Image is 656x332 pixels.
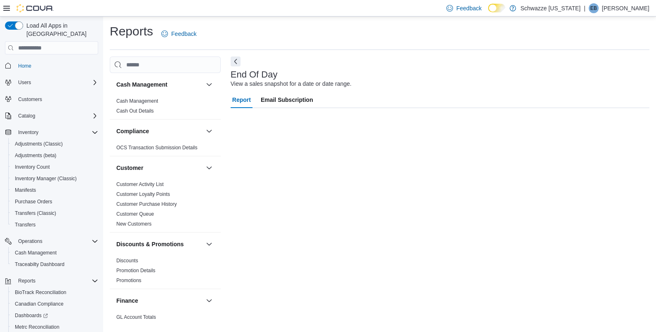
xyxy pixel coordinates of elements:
button: Catalog [2,110,101,122]
button: Compliance [204,126,214,136]
span: Customer Activity List [116,181,164,188]
button: Customer [116,164,203,172]
span: Promotions [116,277,142,284]
a: Dashboards [12,311,51,320]
a: Promotion Details [116,268,156,273]
span: Operations [15,236,98,246]
span: Reports [15,276,98,286]
a: Customer Loyalty Points [116,191,170,197]
div: View a sales snapshot for a date or date range. [231,80,352,88]
button: Finance [116,297,203,305]
span: Canadian Compliance [15,301,64,307]
button: Operations [2,235,101,247]
button: Reports [2,275,101,287]
button: Customers [2,93,101,105]
span: Purchase Orders [12,197,98,207]
span: Traceabilty Dashboard [12,259,98,269]
button: Transfers [8,219,101,231]
button: Catalog [15,111,38,121]
div: Emily Bunny [589,3,599,13]
span: Inventory Count [12,162,98,172]
span: Feedback [171,30,196,38]
p: Schwazze [US_STATE] [520,3,580,13]
button: BioTrack Reconciliation [8,287,101,298]
a: Discounts [116,258,138,264]
span: Inventory Manager (Classic) [15,175,77,182]
button: Operations [15,236,46,246]
a: Cash Out Details [116,108,154,114]
a: Cash Management [116,98,158,104]
a: New Customers [116,221,151,227]
a: Customer Queue [116,211,154,217]
button: Adjustments (Classic) [8,138,101,150]
span: Customers [18,96,42,103]
a: Customer Activity List [116,181,164,187]
h3: Customer [116,164,143,172]
a: Manifests [12,185,39,195]
span: Traceabilty Dashboard [15,261,64,268]
h1: Reports [110,23,153,40]
span: Transfers (Classic) [12,208,98,218]
button: Inventory [2,127,101,138]
button: Transfers (Classic) [8,207,101,219]
button: Cash Management [204,80,214,89]
a: Metrc Reconciliation [12,322,63,332]
button: Manifests [8,184,101,196]
span: Inventory [18,129,38,136]
button: Users [2,77,101,88]
a: Adjustments (beta) [12,151,60,160]
span: Reports [18,278,35,284]
a: Home [15,61,35,71]
a: Traceabilty Dashboard [12,259,68,269]
span: Customers [15,94,98,104]
span: Dark Mode [488,12,488,13]
a: Canadian Compliance [12,299,67,309]
button: Reports [15,276,39,286]
span: BioTrack Reconciliation [12,287,98,297]
div: Discounts & Promotions [110,256,221,289]
span: Adjustments (beta) [15,152,57,159]
span: Cash Management [12,248,98,258]
p: [PERSON_NAME] [602,3,649,13]
span: Transfers (Classic) [15,210,56,217]
h3: End Of Day [231,70,278,80]
span: Email Subscription [261,92,313,108]
span: Transfers [15,221,35,228]
button: Traceabilty Dashboard [8,259,101,270]
a: OCS Transaction Submission Details [116,145,198,151]
span: Adjustments (Classic) [15,141,63,147]
span: Catalog [18,113,35,119]
div: Compliance [110,143,221,156]
button: Discounts & Promotions [204,239,214,249]
span: Canadian Compliance [12,299,98,309]
a: Purchase Orders [12,197,56,207]
a: Transfers [12,220,39,230]
button: Inventory [15,127,42,137]
button: Cash Management [116,80,203,89]
span: Inventory Manager (Classic) [12,174,98,184]
span: GL Account Totals [116,314,156,320]
span: Home [15,60,98,71]
h3: Finance [116,297,138,305]
span: Users [18,79,31,86]
span: OCS Transaction Submission Details [116,144,198,151]
a: Promotions [116,278,142,283]
span: Load All Apps in [GEOGRAPHIC_DATA] [23,21,98,38]
span: Manifests [15,187,36,193]
span: Purchase Orders [15,198,52,205]
button: Home [2,59,101,71]
input: Dark Mode [488,4,505,12]
span: Adjustments (beta) [12,151,98,160]
span: EB [590,3,597,13]
p: | [584,3,585,13]
a: Dashboards [8,310,101,321]
span: Cash Management [15,250,57,256]
a: Cash Management [12,248,60,258]
span: Customer Purchase History [116,201,177,207]
span: Dashboards [12,311,98,320]
a: Feedback [158,26,200,42]
a: BioTrack Reconciliation [12,287,70,297]
button: Users [15,78,34,87]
